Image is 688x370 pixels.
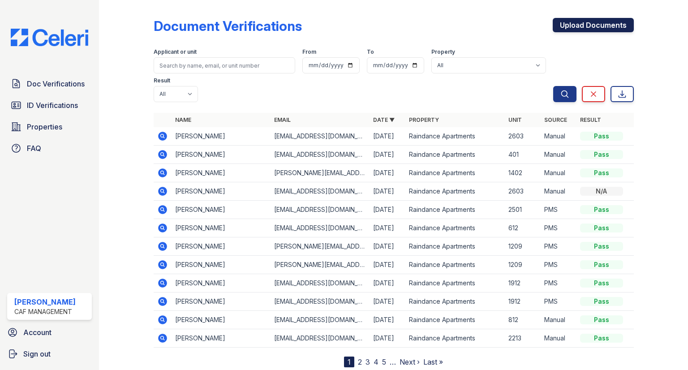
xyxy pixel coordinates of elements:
[370,329,405,348] td: [DATE]
[7,118,92,136] a: Properties
[154,57,295,73] input: Search by name, email, or unit number
[541,256,576,274] td: PMS
[172,182,271,201] td: [PERSON_NAME]
[172,293,271,311] td: [PERSON_NAME]
[27,78,85,89] span: Doc Verifications
[271,293,370,311] td: [EMAIL_ADDRESS][DOMAIN_NAME]
[541,201,576,219] td: PMS
[370,182,405,201] td: [DATE]
[382,357,386,366] a: 5
[154,48,197,56] label: Applicant or unit
[580,260,623,269] div: Pass
[541,329,576,348] td: Manual
[344,357,354,367] div: 1
[505,293,541,311] td: 1912
[154,18,302,34] div: Document Verifications
[505,311,541,329] td: 812
[175,116,191,123] a: Name
[154,77,170,84] label: Result
[23,348,51,359] span: Sign out
[370,146,405,164] td: [DATE]
[405,311,504,329] td: Raindance Apartments
[271,146,370,164] td: [EMAIL_ADDRESS][DOMAIN_NAME]
[27,100,78,111] span: ID Verifications
[409,116,439,123] a: Property
[14,307,76,316] div: CAF Management
[580,168,623,177] div: Pass
[172,164,271,182] td: [PERSON_NAME]
[580,224,623,232] div: Pass
[541,237,576,256] td: PMS
[431,48,455,56] label: Property
[172,329,271,348] td: [PERSON_NAME]
[405,127,504,146] td: Raindance Apartments
[505,256,541,274] td: 1209
[580,297,623,306] div: Pass
[505,201,541,219] td: 2501
[405,293,504,311] td: Raindance Apartments
[541,219,576,237] td: PMS
[14,297,76,307] div: [PERSON_NAME]
[172,256,271,274] td: [PERSON_NAME]
[400,357,420,366] a: Next ›
[505,164,541,182] td: 1402
[580,205,623,214] div: Pass
[370,219,405,237] td: [DATE]
[4,345,95,363] button: Sign out
[580,150,623,159] div: Pass
[172,146,271,164] td: [PERSON_NAME]
[405,237,504,256] td: Raindance Apartments
[370,256,405,274] td: [DATE]
[505,146,541,164] td: 401
[508,116,522,123] a: Unit
[541,274,576,293] td: PMS
[541,182,576,201] td: Manual
[7,139,92,157] a: FAQ
[423,357,443,366] a: Last »
[505,329,541,348] td: 2213
[374,357,378,366] a: 4
[505,219,541,237] td: 612
[370,237,405,256] td: [DATE]
[405,219,504,237] td: Raindance Apartments
[271,274,370,293] td: [EMAIL_ADDRESS][DOMAIN_NAME]
[4,323,95,341] a: Account
[7,96,92,114] a: ID Verifications
[580,242,623,251] div: Pass
[405,182,504,201] td: Raindance Apartments
[271,182,370,201] td: [EMAIL_ADDRESS][DOMAIN_NAME]
[172,201,271,219] td: [PERSON_NAME]
[271,237,370,256] td: [PERSON_NAME][EMAIL_ADDRESS][PERSON_NAME][DOMAIN_NAME]
[365,357,370,366] a: 3
[580,116,601,123] a: Result
[541,164,576,182] td: Manual
[580,315,623,324] div: Pass
[271,311,370,329] td: [EMAIL_ADDRESS][DOMAIN_NAME]
[580,279,623,288] div: Pass
[405,164,504,182] td: Raindance Apartments
[373,116,395,123] a: Date ▼
[505,182,541,201] td: 2603
[505,274,541,293] td: 1912
[271,164,370,182] td: [PERSON_NAME][EMAIL_ADDRESS][DOMAIN_NAME]
[172,219,271,237] td: [PERSON_NAME]
[367,48,374,56] label: To
[271,329,370,348] td: [EMAIL_ADDRESS][DOMAIN_NAME]
[505,127,541,146] td: 2603
[172,274,271,293] td: [PERSON_NAME]
[580,334,623,343] div: Pass
[7,75,92,93] a: Doc Verifications
[370,274,405,293] td: [DATE]
[405,256,504,274] td: Raindance Apartments
[541,311,576,329] td: Manual
[370,293,405,311] td: [DATE]
[541,293,576,311] td: PMS
[302,48,316,56] label: From
[271,127,370,146] td: [EMAIL_ADDRESS][DOMAIN_NAME]
[274,116,291,123] a: Email
[271,201,370,219] td: [EMAIL_ADDRESS][DOMAIN_NAME]
[580,187,623,196] div: N/A
[370,201,405,219] td: [DATE]
[541,146,576,164] td: Manual
[358,357,362,366] a: 2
